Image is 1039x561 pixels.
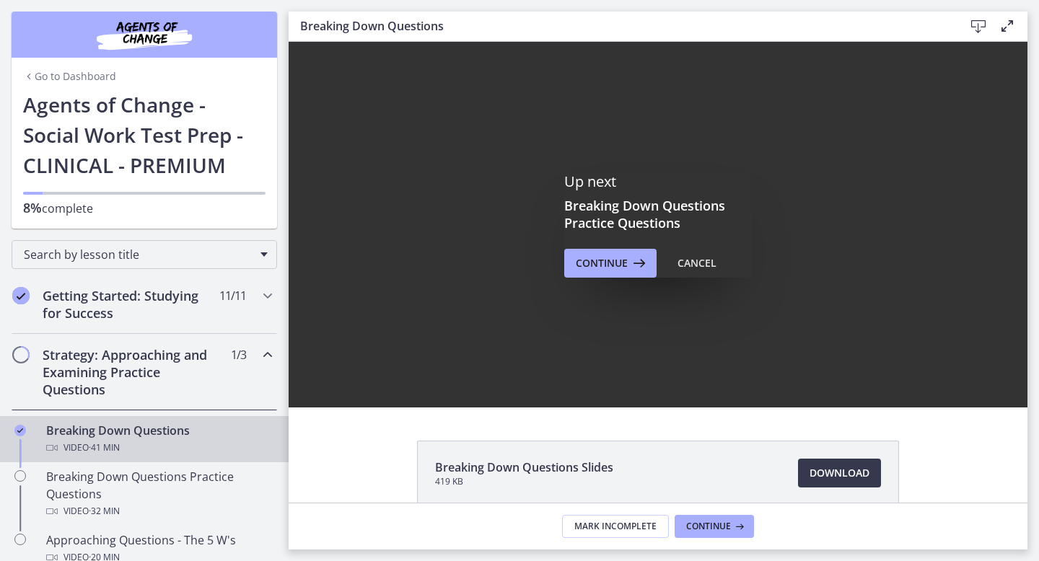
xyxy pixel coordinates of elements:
[576,255,628,272] span: Continue
[219,287,246,304] span: 11 / 11
[43,287,219,322] h2: Getting Started: Studying for Success
[564,172,752,191] p: Up next
[58,17,231,52] img: Agents of Change
[231,346,246,363] span: 1 / 3
[89,439,120,456] span: · 41 min
[23,69,116,84] a: Go to Dashboard
[12,287,30,304] i: Completed
[574,521,657,532] span: Mark Incomplete
[46,422,271,456] div: Breaking Down Questions
[564,197,752,231] h3: Breaking Down Questions Practice Questions
[43,346,219,398] h2: Strategy: Approaching and Examining Practice Questions
[435,459,613,476] span: Breaking Down Questions Slides
[46,468,271,520] div: Breaking Down Questions Practice Questions
[12,240,277,269] div: Search by lesson title
[678,255,716,272] div: Cancel
[666,249,728,278] button: Cancel
[46,503,271,520] div: Video
[675,515,754,538] button: Continue
[564,249,657,278] button: Continue
[686,521,731,532] span: Continue
[300,17,941,35] h3: Breaking Down Questions
[562,515,669,538] button: Mark Incomplete
[14,425,26,436] i: Completed
[46,439,271,456] div: Video
[24,247,253,262] span: Search by lesson title
[89,503,120,520] span: · 32 min
[23,89,266,180] h1: Agents of Change - Social Work Test Prep - CLINICAL - PREMIUM
[435,476,613,487] span: 419 KB
[23,199,266,217] p: complete
[23,199,42,216] span: 8%
[798,459,881,487] a: Download
[810,464,869,482] span: Download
